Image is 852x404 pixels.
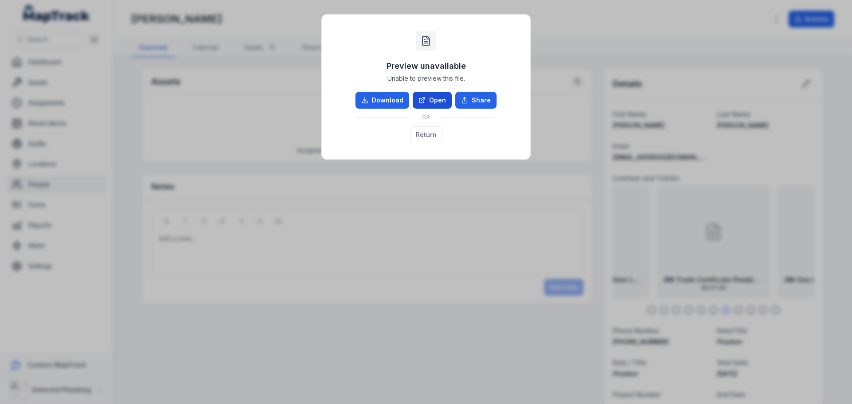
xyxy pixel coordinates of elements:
span: Unable to preview this file. [387,74,465,83]
a: Open [413,92,452,109]
h3: Preview unavailable [387,60,466,72]
div: OR [355,109,497,126]
a: Download [355,92,409,109]
button: Return [410,126,442,143]
button: Share [455,92,497,109]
